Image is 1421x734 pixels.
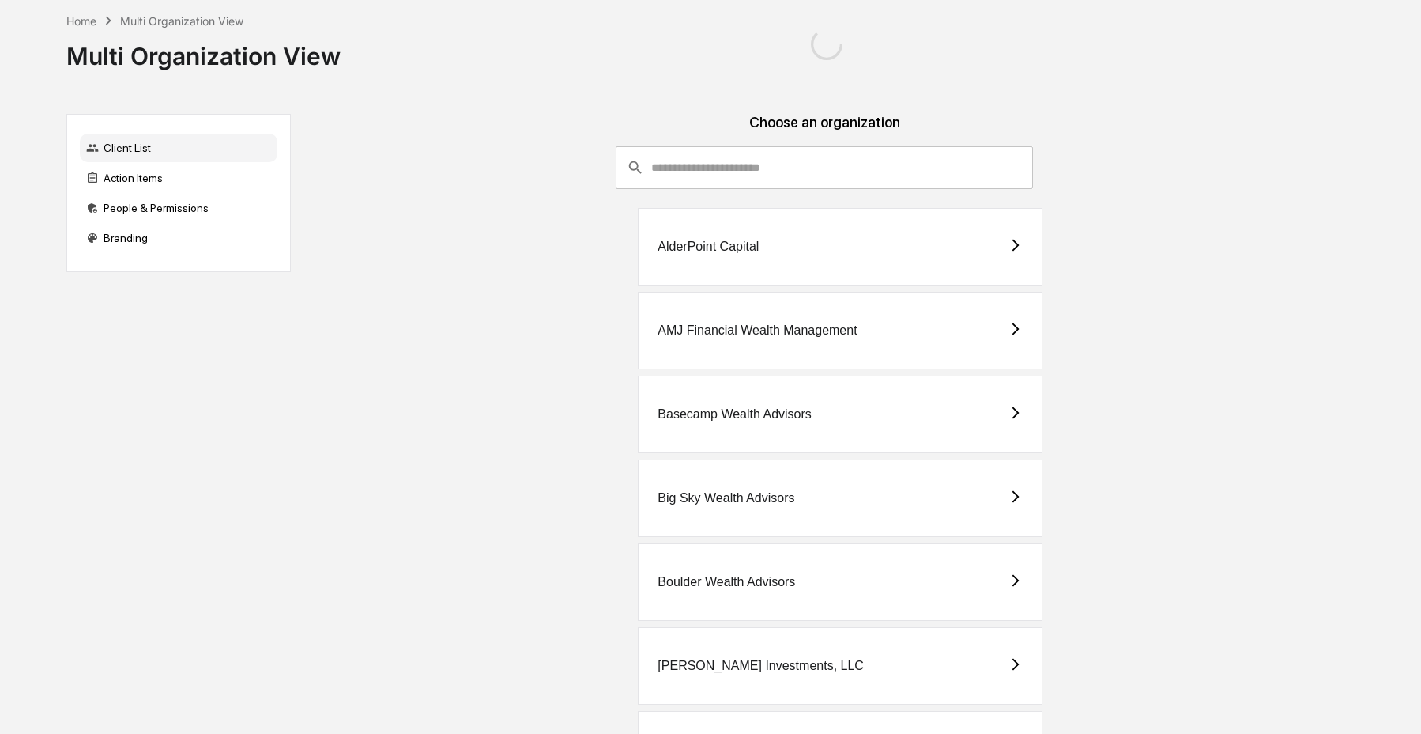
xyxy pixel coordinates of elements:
[80,224,277,252] div: Branding
[658,407,811,422] div: Basecamp Wealth Advisors
[658,240,759,254] div: AlderPoint Capital
[658,659,864,673] div: [PERSON_NAME] Investments, LLC
[66,29,341,70] div: Multi Organization View
[66,14,96,28] div: Home
[616,146,1032,189] div: consultant-dashboard__filter-organizations-search-bar
[80,134,277,162] div: Client List
[658,323,857,338] div: AMJ Financial Wealth Management
[303,114,1345,146] div: Choose an organization
[80,194,277,222] div: People & Permissions
[658,575,795,589] div: Boulder Wealth Advisors
[658,491,794,505] div: Big Sky Wealth Advisors
[80,164,277,192] div: Action Items
[120,14,243,28] div: Multi Organization View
